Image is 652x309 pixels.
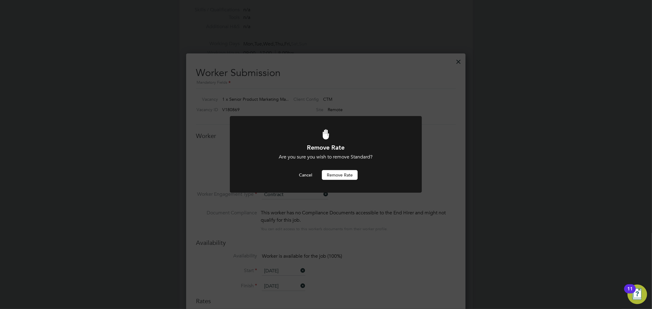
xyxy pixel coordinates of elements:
h1: Remove Rate [246,144,405,151]
button: Remove rate [322,170,358,180]
div: Are you sure you wish to remove Standard? [246,154,405,160]
button: Open Resource Center, 11 new notifications [628,285,647,304]
button: Cancel [294,170,317,180]
div: 11 [627,289,633,297]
